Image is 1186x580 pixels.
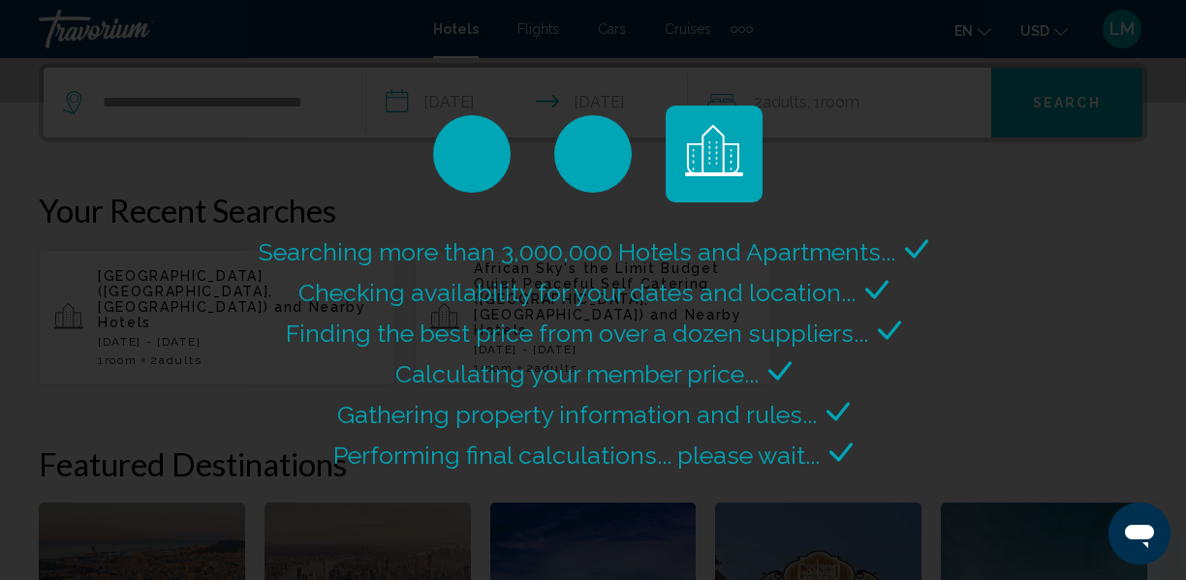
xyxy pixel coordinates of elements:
[298,278,856,307] span: Checking availability for your dates and location...
[286,319,868,348] span: Finding the best price from over a dozen suppliers...
[337,400,817,429] span: Gathering property information and rules...
[259,237,895,266] span: Searching more than 3,000,000 Hotels and Apartments...
[333,441,820,470] span: Performing final calculations... please wait...
[395,359,759,388] span: Calculating your member price...
[1108,503,1170,565] iframe: Button to launch messaging window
